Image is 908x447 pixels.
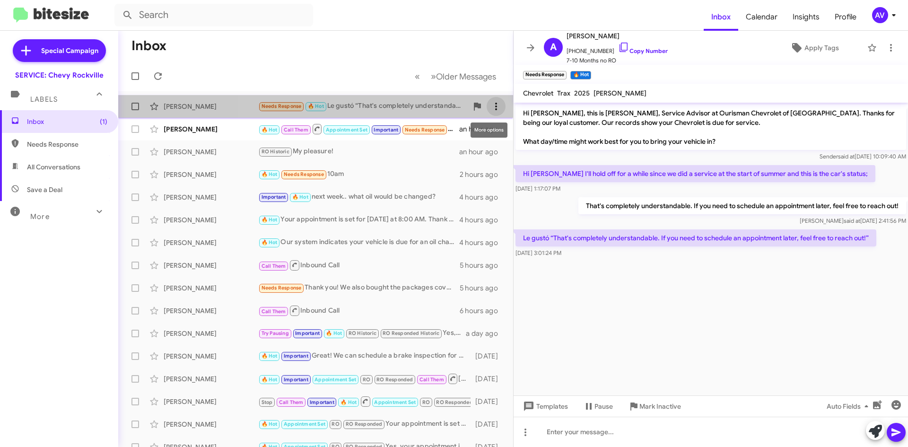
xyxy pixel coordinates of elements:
span: A [550,40,557,55]
span: RO Responded [376,377,413,383]
button: Pause [576,398,620,415]
span: Appointment Set [314,377,356,383]
div: [PERSON_NAME] [164,238,258,247]
span: Needs Response [27,140,107,149]
div: 4 hours ago [459,215,506,225]
span: Try Pausing [262,330,289,336]
span: 2025 [574,89,590,97]
div: 10am [258,169,460,180]
span: 🔥 Hot [262,127,278,133]
span: 🔥 Hot [262,353,278,359]
h1: Inbox [131,38,166,53]
span: 🔥 Hot [292,194,308,200]
span: Special Campaign [41,46,98,55]
div: Inbound Call [258,395,471,407]
a: Calendar [738,3,785,31]
span: Call Them [284,127,308,133]
div: SERVICE: Chevy Rockville [15,70,104,80]
div: [PERSON_NAME] [164,329,258,338]
p: That's completely understandable. If you need to schedule an appointment later, feel free to reac... [578,197,906,214]
div: Great! We can schedule a brake inspection for you. What day/time would you like to come in? [258,351,471,361]
span: 🔥 Hot [262,217,278,223]
div: [DATE] [471,374,506,384]
input: Search [114,4,313,26]
span: RO [332,421,339,427]
span: 🔥 Hot [340,399,357,405]
span: Older Messages [436,71,496,82]
div: 4 hours ago [459,193,506,202]
span: 🔥 Hot [262,171,278,177]
span: Profile [827,3,864,31]
div: My pleasure! [258,146,459,157]
span: » [431,70,436,82]
span: Chevrolet [523,89,553,97]
div: If it's raining I will take a ride 😀 [258,123,459,135]
span: Mark Inactive [639,398,681,415]
div: 2 hours ago [460,170,506,179]
span: Needs Response [262,103,302,109]
span: said at [838,153,855,160]
div: [DATE] [471,351,506,361]
span: RO [363,377,370,383]
span: RO Historic [262,149,289,155]
span: Appointment Set [374,399,416,405]
span: Inbox [704,3,738,31]
div: 5 hours ago [460,261,506,270]
span: [PHONE_NUMBER] [567,42,668,56]
button: Apply Tags [766,39,863,56]
span: RO Responded [346,421,382,427]
span: [DATE] 3:01:24 PM [515,249,561,256]
span: 🔥 Hot [262,239,278,245]
div: [DATE] [471,397,506,406]
span: Sender [DATE] 10:09:40 AM [820,153,906,160]
button: Mark Inactive [620,398,689,415]
div: [PERSON_NAME] [164,283,258,293]
span: Inbox [27,117,107,126]
div: [PERSON_NAME] [164,124,258,134]
span: 🔥 Hot [262,377,278,383]
span: [PERSON_NAME] [DATE] 2:41:56 PM [800,217,906,224]
div: Le gustó “That's completely understandable. If you need to schedule an appointment later, feel fr... [258,101,468,112]
div: [DATE] [471,420,506,429]
button: Templates [514,398,576,415]
span: Needs Response [405,127,445,133]
span: [DATE] 1:17:07 PM [515,185,560,192]
small: Needs Response [523,71,567,79]
span: RO Responded [436,399,472,405]
span: Needs Response [284,171,324,177]
p: Hi [PERSON_NAME] I'll hold off for a while since we did a service at the start of summer and this... [515,165,875,182]
span: Apply Tags [804,39,839,56]
small: 🔥 Hot [570,71,591,79]
div: More options [471,123,507,138]
div: an hour ago [459,147,506,157]
button: Auto Fields [819,398,880,415]
a: Insights [785,3,827,31]
div: [PERSON_NAME] I cancel from online . Thank u for u help . [258,373,471,385]
div: 5 hours ago [460,283,506,293]
p: Le gustó “That's completely understandable. If you need to schedule an appointment later, feel fr... [515,229,876,246]
div: Your appointment is set for [DATE] at 8 AM. Please let me know if you need anything else! [258,419,471,429]
span: said at [844,217,860,224]
span: [PERSON_NAME] [594,89,646,97]
div: [PERSON_NAME] [164,374,258,384]
div: [PERSON_NAME] [164,147,258,157]
span: Needs Response [262,285,302,291]
button: AV [864,7,898,23]
span: Pause [594,398,613,415]
div: Your appointment is set for [DATE] at 8:00 AM. Thank you, and we look forward to seeing you! [258,214,459,225]
span: Labels [30,95,58,104]
div: [PERSON_NAME] [164,420,258,429]
span: [PERSON_NAME] [567,30,668,42]
button: Previous [409,67,426,86]
span: 🔥 Hot [308,103,324,109]
div: [PERSON_NAME] [164,261,258,270]
span: Call Them [262,308,286,315]
span: RO Responded Historic [383,330,439,336]
span: Important [262,194,286,200]
span: RO Historic [349,330,376,336]
div: [PERSON_NAME] [164,306,258,316]
span: Auto Fields [827,398,872,415]
span: Important [310,399,334,405]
